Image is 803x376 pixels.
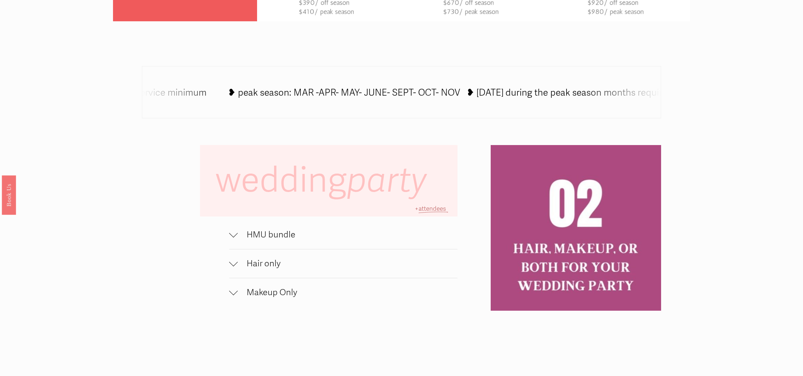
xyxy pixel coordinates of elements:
[238,229,458,240] span: HMU bundle
[238,258,458,269] span: Hair only
[229,249,458,278] button: Hair only
[216,159,435,202] span: wedding
[466,87,759,98] tspan: ❥ [DATE] during the peak season months require a 12-service minimum
[229,220,458,249] button: HMU bundle
[418,205,446,213] span: attendees
[228,87,460,98] tspan: ❥ peak season: MAR -APR- MAY- JUNE- SEPT- OCT- NOV
[2,175,16,215] a: Book Us
[347,159,427,202] em: party
[229,278,458,307] button: Makeup Only
[238,287,458,298] span: Makeup Only
[415,205,418,213] span: +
